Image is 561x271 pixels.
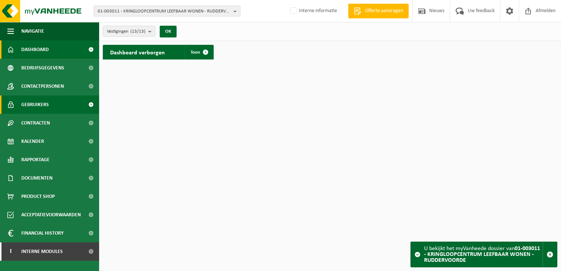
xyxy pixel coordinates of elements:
span: Navigatie [21,22,44,40]
span: Contracten [21,114,50,132]
h2: Dashboard verborgen [103,45,172,59]
span: Rapportage [21,151,50,169]
span: Product Shop [21,187,55,206]
span: Toon [191,50,200,55]
span: Financial History [21,224,64,242]
button: Vestigingen(13/13) [103,26,155,37]
span: Contactpersonen [21,77,64,95]
span: Interne modules [21,242,63,261]
span: Gebruikers [21,95,49,114]
a: Offerte aanvragen [348,4,409,18]
span: Bedrijfsgegevens [21,59,64,77]
span: Offerte aanvragen [363,7,405,15]
a: Toon [185,45,213,59]
span: Dashboard [21,40,49,59]
button: 01-003011 - KRINGLOOPCENTRUM LEEFBAAR WONEN - RUDDERVOORDE [94,6,240,17]
strong: 01-003011 - KRINGLOOPCENTRUM LEEFBAAR WONEN - RUDDERVOORDE [424,246,540,263]
span: Documenten [21,169,53,187]
span: I [7,242,14,261]
count: (13/13) [130,29,145,34]
span: Vestigingen [107,26,145,37]
span: Kalender [21,132,44,151]
span: Acceptatievoorwaarden [21,206,81,224]
span: 01-003011 - KRINGLOOPCENTRUM LEEFBAAR WONEN - RUDDERVOORDE [98,6,231,17]
button: OK [160,26,177,37]
div: U bekijkt het myVanheede dossier van [424,242,543,267]
label: Interne informatie [289,6,337,17]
